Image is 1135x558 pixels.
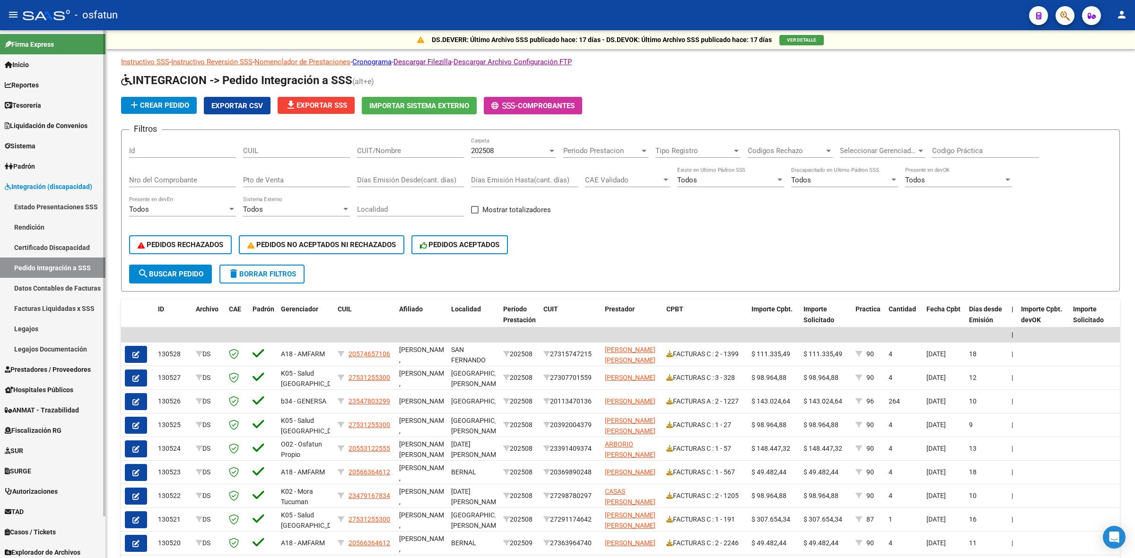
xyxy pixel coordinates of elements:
[751,515,790,523] span: $ 307.654,34
[447,299,499,341] datatable-header-cell: Localidad
[748,146,824,155] span: Codigos Rechazo
[751,374,786,381] span: $ 98.964,88
[349,397,390,405] span: 23547803299
[229,305,241,313] span: CAE
[281,369,345,388] span: K05 - Salud [GEOGRAPHIC_DATA]
[965,299,1008,341] datatable-header-cell: Días desde Emisión
[969,350,977,358] span: 18
[518,102,575,110] span: Comprobantes
[399,369,450,388] span: [PERSON_NAME] ,
[889,305,916,313] span: Cantidad
[751,350,790,358] span: $ 111.335,49
[349,468,390,476] span: 20566364612
[196,305,218,313] span: Archivo
[889,468,892,476] span: 4
[5,547,80,558] span: Explorador de Archivos
[503,467,536,478] div: 202508
[866,539,874,547] span: 90
[196,490,221,501] div: DS
[866,397,874,405] span: 96
[503,305,536,324] span: Período Prestación
[1012,445,1013,452] span: |
[969,305,1002,324] span: Días desde Emisión
[1012,539,1013,547] span: |
[5,466,31,476] span: SURGE
[196,538,221,549] div: DS
[1017,299,1069,341] datatable-header-cell: Importe Cpbt. devOK
[543,490,597,501] div: 27298780297
[432,34,772,45] p: DS.DEVERR: Último Archivo SSS publicado hace: 17 días - DS.DEVOK: Último Archivo SSS publicado ha...
[281,488,313,506] span: K02 - Mora Tucuman
[866,445,874,452] span: 90
[454,58,572,66] a: Descargar Archivo Configuración FTP
[666,538,744,549] div: FACTURAS C : 2 - 2246
[192,299,225,341] datatable-header-cell: Archivo
[451,417,515,435] span: [GEOGRAPHIC_DATA][PERSON_NAME]
[926,515,946,523] span: [DATE]
[803,305,834,324] span: Importe Solicitado
[889,350,892,358] span: 4
[866,468,874,476] span: 90
[800,299,852,341] datatable-header-cell: Importe Solicitado
[349,539,390,547] span: 20566364612
[138,268,149,279] mat-icon: search
[499,299,540,341] datatable-header-cell: Período Prestación
[285,99,297,111] mat-icon: file_download
[5,100,41,111] span: Tesorería
[247,240,396,249] span: PEDIDOS NO ACEPTADOS NI RECHAZADOS
[362,97,477,114] button: Importar Sistema Externo
[889,539,892,547] span: 4
[204,97,271,114] button: Exportar CSV
[677,176,697,184] span: Todos
[803,445,842,452] span: $ 148.447,32
[471,146,494,155] span: 202508
[605,374,655,381] span: [PERSON_NAME]
[219,265,305,283] button: Borrar Filtros
[803,539,838,547] span: $ 49.482,44
[803,374,838,381] span: $ 98.964,88
[5,385,73,395] span: Hospitales Públicos
[1012,350,1013,358] span: |
[852,299,885,341] datatable-header-cell: Practica
[491,102,518,110] span: -
[281,417,345,435] span: K05 - Salud [GEOGRAPHIC_DATA]
[751,445,790,452] span: $ 148.447,32
[503,349,536,360] div: 202508
[926,492,946,499] span: [DATE]
[803,468,838,476] span: $ 49.482,44
[748,299,800,341] datatable-header-cell: Importe Cpbt.
[889,374,892,381] span: 4
[666,490,744,501] div: FACTURAS C : 2 - 1205
[411,235,508,254] button: PEDIDOS ACEPTADOS
[451,511,515,530] span: [GEOGRAPHIC_DATA][PERSON_NAME]
[905,176,925,184] span: Todos
[926,374,946,381] span: [DATE]
[866,492,874,499] span: 90
[352,77,374,86] span: (alt+e)
[779,35,824,45] button: VER DETALLE
[1069,299,1121,341] datatable-header-cell: Importe Solicitado devOK
[482,204,551,215] span: Mostrar totalizadores
[334,299,395,341] datatable-header-cell: CUIL
[605,511,655,530] span: [PERSON_NAME] [PERSON_NAME]
[543,349,597,360] div: 27315747215
[923,299,965,341] datatable-header-cell: Fecha Cpbt
[281,397,326,405] span: b34 - GENERSA
[369,102,469,110] span: Importar Sistema Externo
[543,420,597,430] div: 20392004379
[281,539,325,547] span: A18 - AMFARM
[655,146,732,155] span: Tipo Registro
[5,425,61,436] span: Fiscalización RG
[158,443,188,454] div: 130524
[666,443,744,454] div: FACTURAS C : 1 - 57
[803,421,838,429] span: $ 98.964,88
[969,468,977,476] span: 18
[1008,299,1017,341] datatable-header-cell: |
[5,364,91,375] span: Prestadores / Proveedores
[543,396,597,407] div: 20113470136
[349,492,390,499] span: 23479167834
[1012,397,1013,405] span: |
[129,265,212,283] button: Buscar Pedido
[5,181,92,192] span: Integración (discapacidad)
[543,443,597,454] div: 23391409374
